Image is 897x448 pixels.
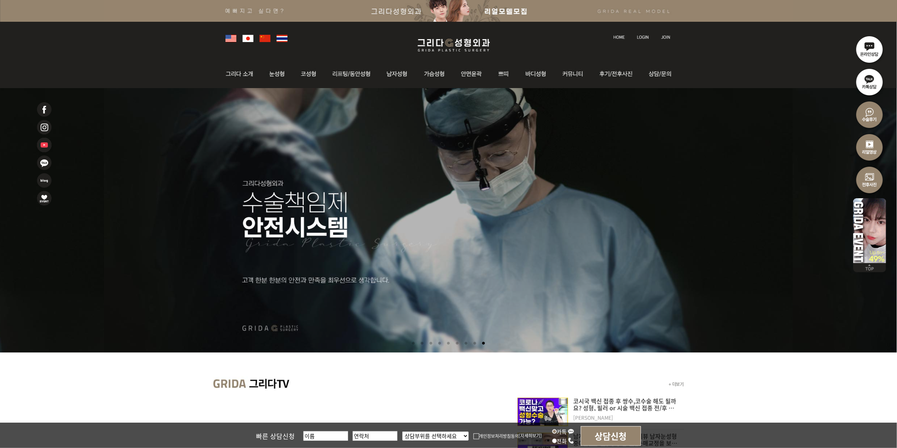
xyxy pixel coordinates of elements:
[853,163,886,196] img: 수술전후사진
[303,431,348,441] input: 이름
[277,35,288,42] img: global_thailand.png
[552,429,557,434] input: 카톡
[573,415,679,427] dt: [PERSON_NAME]
[36,155,52,171] img: 카카오톡
[552,428,574,435] label: 카톡
[353,431,397,441] input: 연락처
[637,35,649,39] img: login_text.jpg
[243,35,253,42] img: global_japan.png
[293,60,324,88] img: 코성형
[853,130,886,163] img: 리얼영상
[853,65,886,98] img: 카톡상담
[592,60,642,88] img: 후기/전후사진
[853,33,886,65] img: 온라인상담
[226,35,236,42] img: global_usa.png
[613,35,625,39] img: home_text.jpg
[260,35,270,42] img: global_china.png
[642,60,675,88] img: 상담/문의
[568,428,574,435] img: kakao_icon.png
[568,437,574,444] img: call_icon.png
[581,426,641,446] input: 상담신청
[324,60,379,88] img: 동안성형
[853,196,886,263] img: 이벤트
[36,190,52,206] img: 이벤트
[261,60,293,88] img: 눈성형
[36,173,52,188] img: 네이버블로그
[491,60,517,88] img: 쁘띠
[36,119,52,135] img: 인스타그램
[453,60,491,88] img: 안면윤곽
[669,381,684,387] a: + 더보기
[552,437,574,445] label: 전화
[517,60,555,88] img: 바디성형
[519,433,542,439] a: [자세히보기]
[853,98,886,130] img: 수술후기
[853,263,886,272] img: 위로가기
[256,431,295,441] span: 빠른 상담신청
[213,371,300,398] img: main_grida_tv_title.jpg
[36,137,52,153] img: 유투브
[573,398,679,411] p: 코시국 백신 접종 후 쌍수,코수술 해도 될까요? 성형, 필러 or 시술 백신 접종 전/후 가능한지 알려드립니다.
[36,101,52,117] img: 페이스북
[416,60,453,88] img: 가슴성형
[661,35,670,39] img: join_text.jpg
[474,434,479,439] img: checkbox.png
[379,60,416,88] img: 남자성형
[474,433,519,439] label: 개인정보처리방침동의
[222,60,261,88] img: 그리다소개
[555,60,592,88] img: 커뮤니티
[410,37,497,54] img: 그리다성형외과
[552,439,557,443] input: 전화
